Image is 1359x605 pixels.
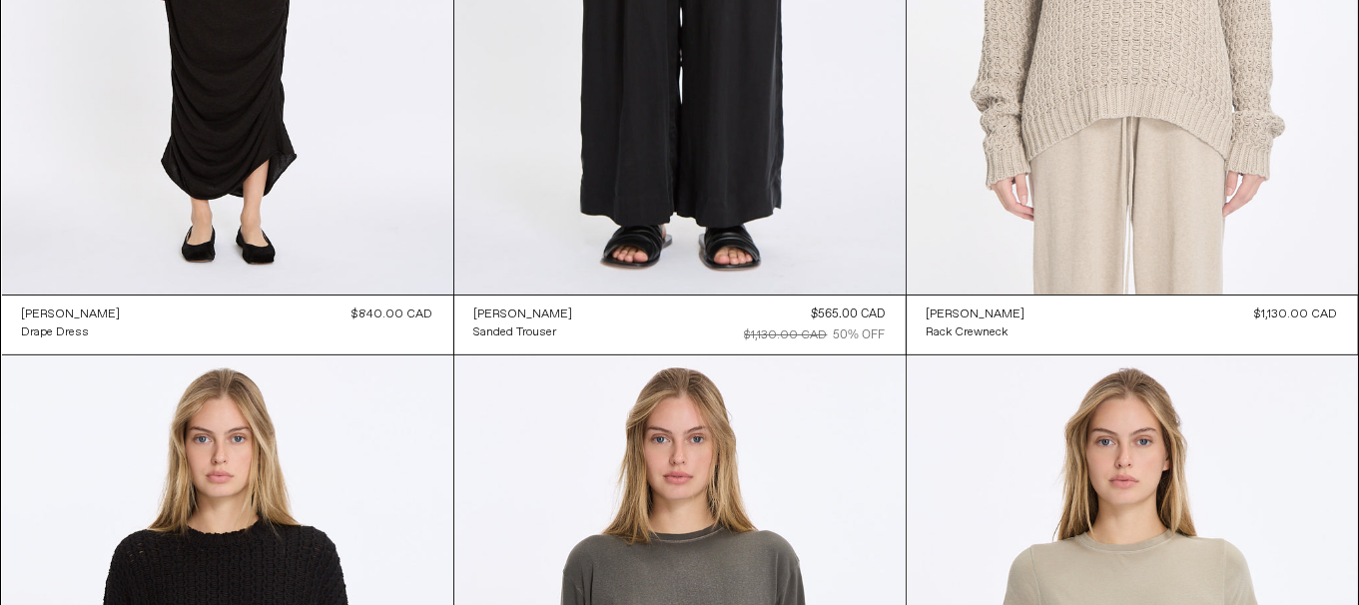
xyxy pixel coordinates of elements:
a: [PERSON_NAME] [22,305,121,323]
div: Rack Crewneck [927,324,1009,341]
div: $565.00 CAD [812,305,886,323]
div: Drape Dress [22,324,90,341]
div: Sanded Trouser [474,324,557,341]
div: [PERSON_NAME] [474,306,573,323]
div: [PERSON_NAME] [22,306,121,323]
a: Sanded Trouser [474,323,573,341]
div: $1,130.00 CAD [745,326,828,344]
div: $1,130.00 CAD [1255,305,1338,323]
a: [PERSON_NAME] [474,305,573,323]
div: [PERSON_NAME] [927,306,1025,323]
div: $840.00 CAD [352,305,433,323]
a: Drape Dress [22,323,121,341]
a: Rack Crewneck [927,323,1025,341]
a: [PERSON_NAME] [927,305,1025,323]
div: 50% OFF [834,326,886,344]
